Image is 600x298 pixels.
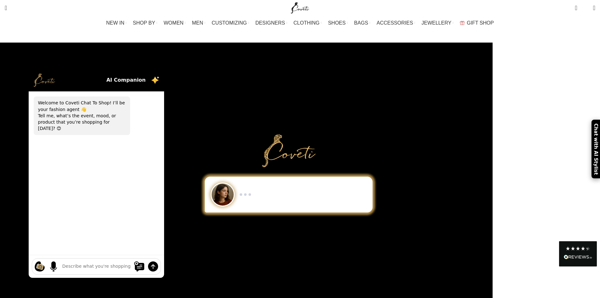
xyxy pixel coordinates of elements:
[572,2,580,14] a: 0
[200,177,377,213] div: Chat to Shop demo
[164,20,184,26] span: WOMEN
[575,3,580,8] span: 0
[294,20,320,26] span: CLOTHING
[377,17,415,29] a: ACCESSORIES
[294,17,322,29] a: CLOTHING
[2,17,598,29] div: Main navigation
[559,241,597,266] div: Read All Reviews
[262,134,316,167] img: Primary Gold
[582,2,588,14] div: My Wishlist
[192,17,205,29] a: MEN
[133,20,155,26] span: SHOP BY
[164,17,186,29] a: WOMEN
[583,6,588,11] span: 0
[565,246,591,251] div: 4.28 Stars
[421,20,451,26] span: JEWELLERY
[328,17,348,29] a: SHOES
[564,255,592,259] img: REVIEWS.io
[377,20,413,26] span: ACCESSORIES
[106,20,124,26] span: NEW IN
[564,254,592,262] div: Read All Reviews
[289,5,311,10] a: Site logo
[354,20,368,26] span: BAGS
[212,20,247,26] span: CUSTOMIZING
[460,17,494,29] a: GIFT SHOP
[255,17,287,29] a: DESIGNERS
[328,20,346,26] span: SHOES
[133,17,157,29] a: SHOP BY
[421,17,454,29] a: JEWELLERY
[192,20,203,26] span: MEN
[2,2,10,14] a: Search
[460,21,465,25] img: GiftBag
[354,17,370,29] a: BAGS
[212,17,249,29] a: CUSTOMIZING
[467,20,494,26] span: GIFT SHOP
[255,20,285,26] span: DESIGNERS
[106,17,127,29] a: NEW IN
